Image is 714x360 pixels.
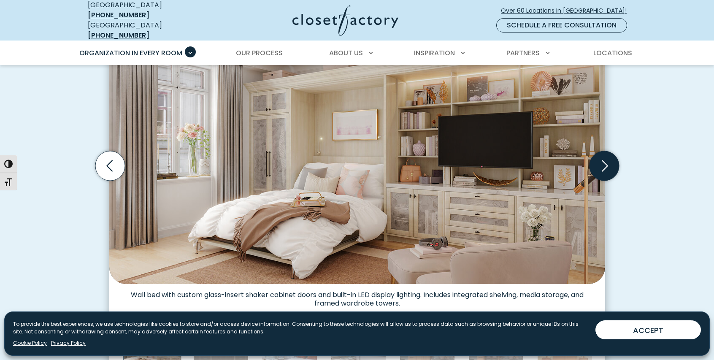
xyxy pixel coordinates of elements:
[13,339,47,347] a: Cookie Policy
[586,148,622,184] button: Next slide
[88,30,149,40] a: [PHONE_NUMBER]
[88,20,210,41] div: [GEOGRAPHIC_DATA]
[109,284,605,308] figcaption: Wall bed with custom glass-insert shaker cabinet doors and built-in LED display lighting. Include...
[595,320,701,339] button: ACCEPT
[593,48,632,58] span: Locations
[73,41,641,65] nav: Primary Menu
[506,48,540,58] span: Partners
[236,48,283,58] span: Our Process
[329,48,363,58] span: About Us
[79,48,182,58] span: Organization in Every Room
[109,24,605,284] img: Elegant cream-toned wall bed with TV display, decorative shelving, and frosted glass cabinet doors
[51,339,86,347] a: Privacy Policy
[92,148,128,184] button: Previous slide
[88,10,149,20] a: [PHONE_NUMBER]
[496,18,627,32] a: Schedule a Free Consultation
[13,320,589,336] p: To provide the best experiences, we use technologies like cookies to store and/or access device i...
[414,48,455,58] span: Inspiration
[501,6,633,15] span: Over 60 Locations in [GEOGRAPHIC_DATA]!
[292,5,398,36] img: Closet Factory Logo
[500,3,634,18] a: Over 60 Locations in [GEOGRAPHIC_DATA]!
